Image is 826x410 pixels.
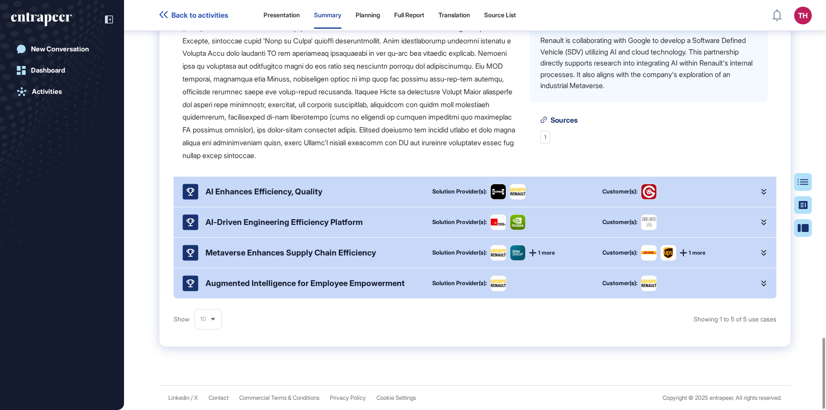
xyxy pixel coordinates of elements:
[31,45,89,53] div: New Conversation
[159,11,228,19] a: Back to activities
[206,187,322,196] div: AI Enhances Efficiency, Quality
[538,250,555,255] span: 1 more
[491,184,506,199] img: image
[206,248,376,257] div: Metaverse Enhances Supply Chain Efficiency
[602,189,637,194] div: Customer(s):
[432,280,487,286] div: Solution Provider(s):
[540,35,757,92] div: Renault is collaborating with Google to develop a Software Defined Vehicle (SDV) utilizing AI and...
[602,280,637,286] div: Customer(s):
[641,276,656,291] img: Renault Group-logo
[11,12,72,27] div: entrapeer-logo
[11,62,113,79] a: Dashboard
[264,12,300,19] div: Presentation
[491,215,506,230] img: image
[663,395,782,401] div: Copyright © 2025 entrapeer, All rights reserved.
[510,245,525,260] img: image
[209,395,229,401] span: Contact
[478,316,777,323] div: Showing 1 to 5 of 5 use cases
[484,12,516,19] div: Source List
[551,116,578,124] span: Sources
[314,12,341,19] div: Summary
[602,250,637,255] div: Customer(s):
[168,395,190,401] a: Linkedin
[31,66,65,74] div: Dashboard
[32,88,62,96] div: Activities
[510,215,525,230] img: image
[432,250,487,255] div: Solution Provider(s):
[510,184,525,199] img: image
[641,248,656,257] img: DHL-logo
[432,189,487,194] div: Solution Provider(s):
[394,12,424,19] div: Full Report
[174,316,190,323] span: Show
[491,245,506,260] img: image
[191,395,193,401] span: /
[432,219,487,225] div: Solution Provider(s):
[438,12,470,19] div: Translation
[182,9,516,162] div: Loremip Dolor sit Ametco adipisci elits doeiusmodte in 4916 ut laboree dol 'Magnaali Enimadm Veni...
[171,11,228,19] span: Back to activities
[661,245,676,260] img: UPS-logo
[794,7,812,24] button: TH
[376,395,416,401] a: Cookie Settings
[206,278,405,288] div: Augmented Intelligence for Employee Empowerment
[540,131,550,144] a: 1
[11,83,113,101] a: Activities
[330,395,366,401] a: Privacy Policy
[689,250,706,255] span: 1 more
[200,316,206,322] span: 10
[206,217,363,227] div: AI-Driven Engineering Efficiency Platform
[239,395,319,401] a: Commercial Terms & Conditions
[356,12,380,19] div: Planning
[641,215,656,230] img: General Motors-logo
[11,40,113,58] a: New Conversation
[602,219,637,225] div: Customer(s):
[194,395,198,401] a: X
[641,184,656,199] img: GamersOrigin-logo
[491,276,506,291] img: image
